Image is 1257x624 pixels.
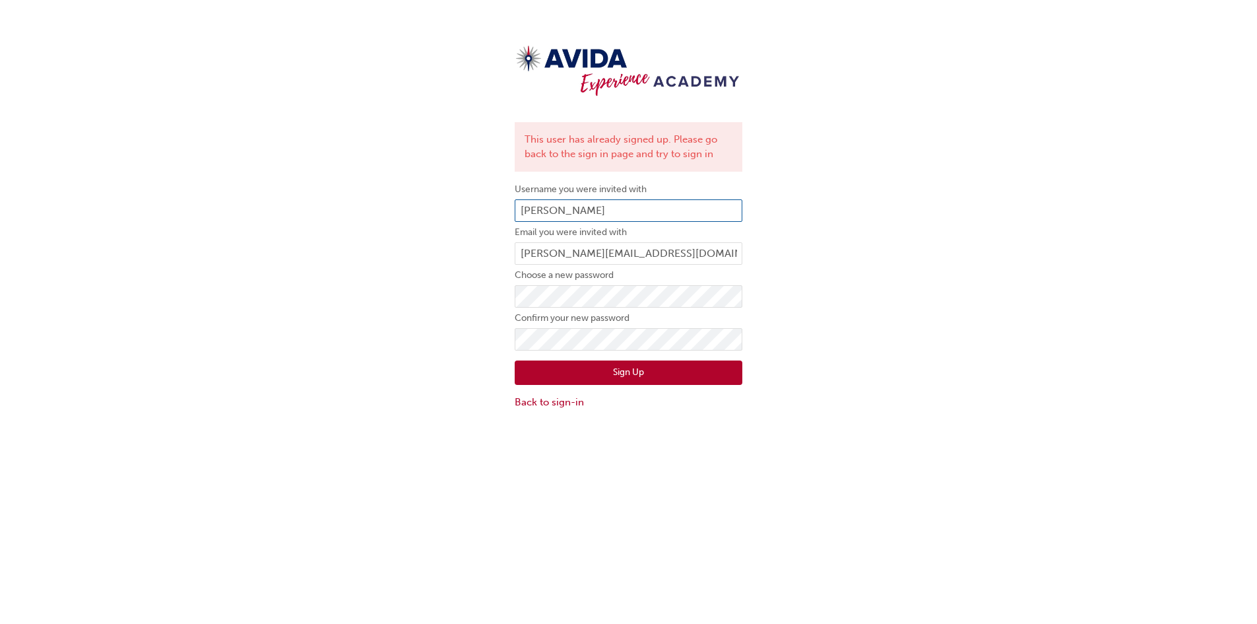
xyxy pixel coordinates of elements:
a: Back to sign-in [515,395,742,410]
label: Choose a new password [515,267,742,283]
label: Email you were invited with [515,225,742,240]
button: Sign Up [515,361,742,386]
input: Username [515,199,742,222]
img: Trak [515,40,742,102]
label: Confirm your new password [515,310,742,326]
label: Username you were invited with [515,182,742,197]
div: This user has already signed up. Please go back to the sign in page and try to sign in [515,122,742,172]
